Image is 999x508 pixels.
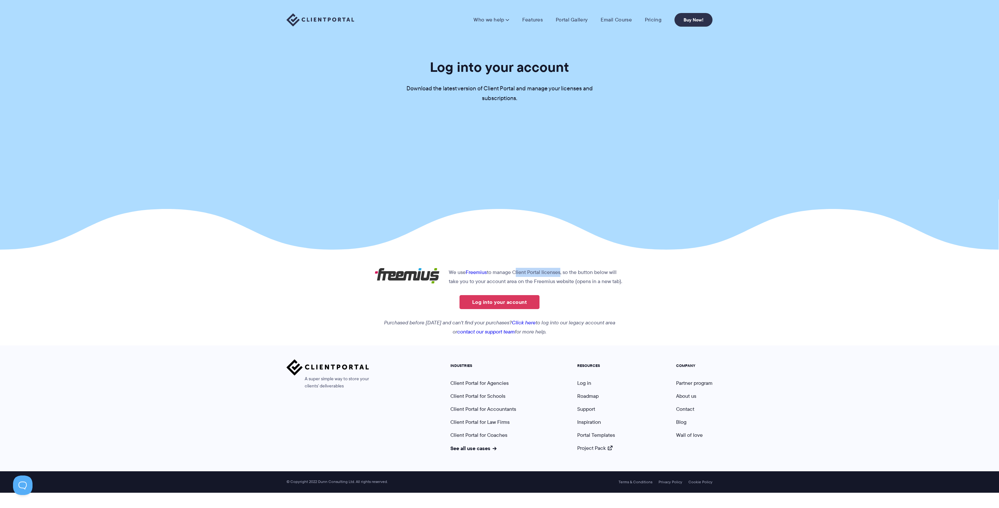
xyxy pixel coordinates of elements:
a: Freemius [466,268,487,276]
p: We use to manage Client Portal licenses, so the button below will take you to your account area o... [375,268,625,286]
span: © Copyright 2022 Dunn Consulting Ltd. All rights reserved. [283,479,391,484]
a: Roadmap [577,392,599,400]
span: A super simple way to store your clients' deliverables [286,375,369,390]
a: Portal Templates [577,431,615,439]
iframe: Toggle Customer Support [13,475,33,495]
a: Wall of love [676,431,703,439]
a: Privacy Policy [659,480,682,484]
a: Client Portal for Accountants [450,405,516,413]
a: Who we help [473,17,509,23]
a: Features [522,17,543,23]
em: Purchased before [DATE] and can't find your purchases? to log into our legacy account area or for... [384,319,615,335]
p: Download the latest version of Client Portal and manage your licenses and subscriptions. [402,84,597,103]
a: Contact [676,405,694,413]
a: Terms & Conditions [619,480,652,484]
a: Pricing [645,17,661,23]
a: Buy Now! [674,13,713,27]
a: Support [577,405,595,413]
img: Freemius logo [375,268,440,284]
a: Client Portal for Schools [450,392,505,400]
a: Cookie Policy [688,480,713,484]
a: Portal Gallery [556,17,588,23]
a: Blog [676,418,686,426]
a: Client Portal for Law Firms [450,418,510,426]
h5: INDUSTRIES [450,363,516,368]
a: contact our support team [457,328,515,335]
a: See all use cases [450,444,497,452]
a: Log in [577,379,591,387]
h1: Log into your account [430,59,569,76]
a: Client Portal for Coaches [450,431,507,439]
a: Click here [512,319,536,326]
a: Email Course [601,17,632,23]
h5: RESOURCES [577,363,615,368]
h5: COMPANY [676,363,713,368]
a: Client Portal for Agencies [450,379,509,387]
a: Project Pack [577,444,612,452]
a: Log into your account [460,295,539,309]
a: Inspiration [577,418,601,426]
a: About us [676,392,696,400]
a: Partner program [676,379,713,387]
